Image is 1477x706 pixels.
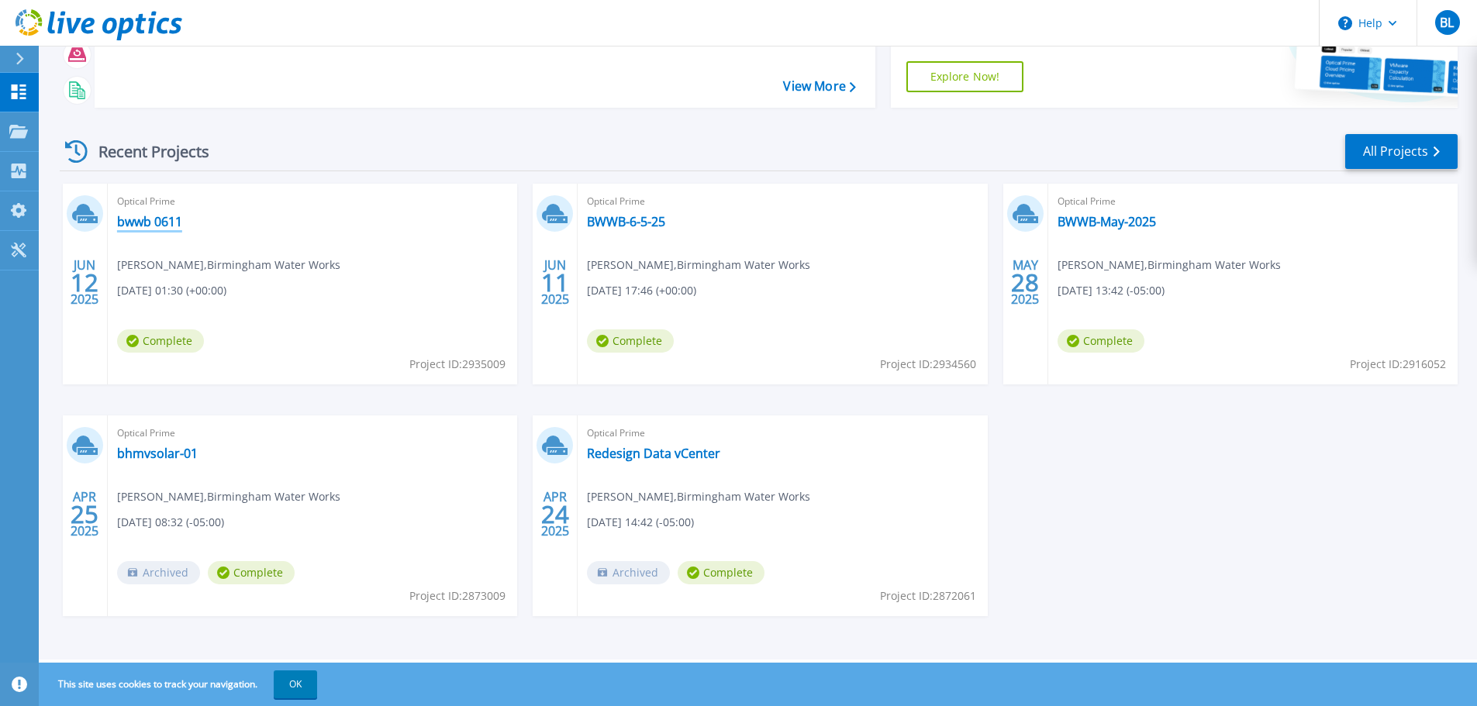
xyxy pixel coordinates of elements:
[587,329,674,353] span: Complete
[587,282,696,299] span: [DATE] 17:46 (+00:00)
[587,488,810,505] span: [PERSON_NAME] , Birmingham Water Works
[541,276,569,289] span: 11
[117,425,508,442] span: Optical Prime
[1058,214,1156,229] a: BWWB-May-2025
[587,561,670,584] span: Archived
[409,356,506,373] span: Project ID: 2935009
[1058,257,1281,274] span: [PERSON_NAME] , Birmingham Water Works
[117,282,226,299] span: [DATE] 01:30 (+00:00)
[587,257,810,274] span: [PERSON_NAME] , Birmingham Water Works
[208,561,295,584] span: Complete
[60,133,230,170] div: Recent Projects
[1440,16,1454,29] span: BL
[1058,193,1448,210] span: Optical Prime
[1350,356,1446,373] span: Project ID: 2916052
[1058,329,1144,353] span: Complete
[587,193,978,210] span: Optical Prime
[541,508,569,521] span: 24
[43,670,317,698] span: This site uses cookies to track your navigation.
[587,446,720,461] a: Redesign Data vCenter
[117,329,204,353] span: Complete
[117,488,340,505] span: [PERSON_NAME] , Birmingham Water Works
[70,254,99,311] div: JUN 2025
[71,508,98,521] span: 25
[274,670,317,698] button: OK
[783,79,855,94] a: View More
[117,446,198,461] a: bhmvsolar-01
[880,356,976,373] span: Project ID: 2934560
[587,425,978,442] span: Optical Prime
[1058,282,1165,299] span: [DATE] 13:42 (-05:00)
[71,276,98,289] span: 12
[587,514,694,531] span: [DATE] 14:42 (-05:00)
[117,257,340,274] span: [PERSON_NAME] , Birmingham Water Works
[880,587,976,604] span: Project ID: 2872061
[1345,134,1458,169] a: All Projects
[70,486,99,542] div: APR 2025
[117,193,508,210] span: Optical Prime
[117,514,224,531] span: [DATE] 08:32 (-05:00)
[678,561,764,584] span: Complete
[540,486,570,542] div: APR 2025
[117,561,200,584] span: Archived
[540,254,570,311] div: JUN 2025
[117,214,182,229] a: bwwb 0611
[409,587,506,604] span: Project ID: 2873009
[1011,276,1039,289] span: 28
[906,61,1024,92] a: Explore Now!
[587,214,665,229] a: BWWB-6-5-25
[1010,254,1040,311] div: MAY 2025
